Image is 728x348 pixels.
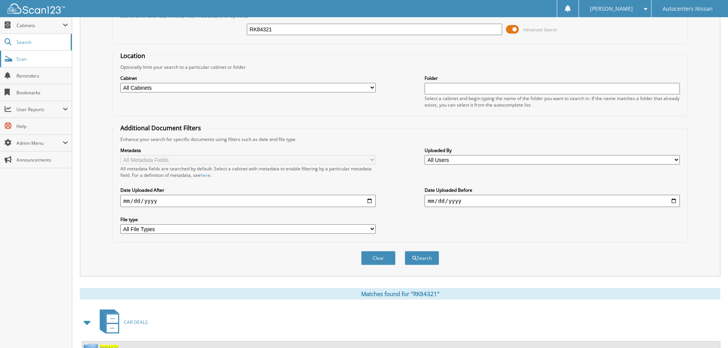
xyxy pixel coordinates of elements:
[16,157,68,163] span: Announcements
[80,288,720,299] div: Matches found for "RK84321"
[117,124,205,132] legend: Additional Document Filters
[120,216,376,223] label: File type
[124,319,148,325] span: CAR DEALS
[120,187,376,193] label: Date Uploaded After
[117,64,684,70] div: Optionally limit your search to a particular cabinet or folder
[16,106,63,113] span: User Reports
[16,89,68,96] span: Bookmarks
[425,95,680,108] div: Select a cabinet and begin typing the name of the folder you want to search in. If the name match...
[120,75,376,81] label: Cabinet
[16,39,67,45] span: Search
[8,3,65,14] img: scan123-logo-white.svg
[690,311,728,348] iframe: Chat Widget
[425,187,680,193] label: Date Uploaded Before
[523,27,557,32] span: Advanced Search
[590,6,633,11] span: [PERSON_NAME]
[16,56,68,62] span: Scan
[16,140,63,146] span: Admin Menu
[95,307,148,337] a: CAR DEALS
[201,172,211,178] a: here
[16,73,68,79] span: Reminders
[425,75,680,81] label: Folder
[120,195,376,207] input: start
[16,123,68,129] span: Help
[425,195,680,207] input: end
[120,147,376,154] label: Metadata
[117,52,149,60] legend: Location
[663,6,713,11] span: Autocenters Nissan
[117,136,684,142] div: Enhance your search for specific documents using filters such as date and file type.
[120,165,376,178] div: All metadata fields are searched by default. Select a cabinet with metadata to enable filtering b...
[405,251,439,265] button: Search
[425,147,680,154] label: Uploaded By
[16,22,63,29] span: Cabinets
[361,251,396,265] button: Clear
